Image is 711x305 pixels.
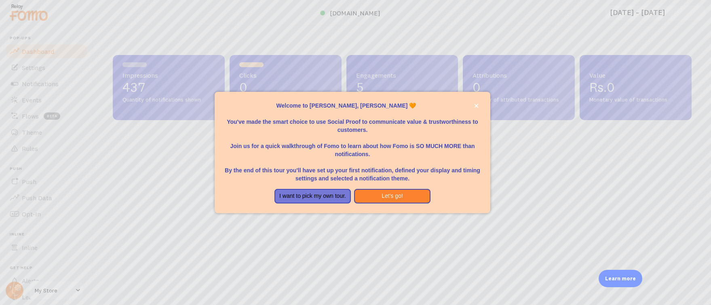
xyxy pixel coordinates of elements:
p: Welcome to [PERSON_NAME], [PERSON_NAME] 🧡 [224,102,481,110]
p: Join us for a quick walkthrough of Fomo to learn about how Fomo is SO MUCH MORE than notifications. [224,134,481,158]
button: I want to pick my own tour. [274,189,351,203]
div: Welcome to Fomo, Hassan Ali 🧡You&amp;#39;ve made the smart choice to use Social Proof to communic... [215,92,490,213]
button: close, [472,102,481,110]
div: Learn more [599,270,642,287]
p: You've made the smart choice to use Social Proof to communicate value & trustworthiness to custom... [224,110,481,134]
p: By the end of this tour you'll have set up your first notification, defined your display and timi... [224,158,481,182]
button: Let's go! [354,189,430,203]
p: Learn more [605,275,636,282]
